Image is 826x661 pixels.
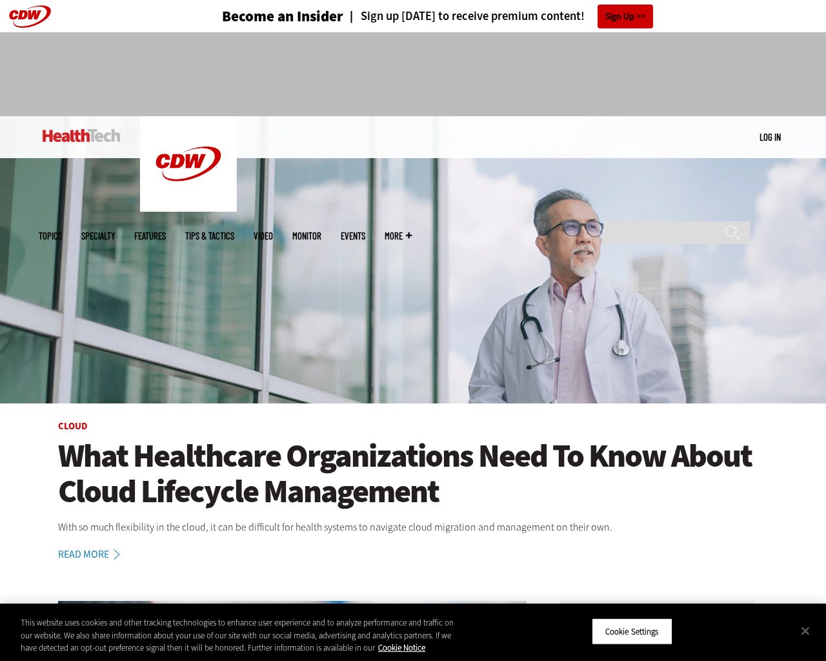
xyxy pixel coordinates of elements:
[39,231,62,241] span: Topics
[140,201,237,215] a: CDW
[385,231,412,241] span: More
[178,45,648,103] iframe: advertisement
[43,129,121,142] img: Home
[341,231,365,241] a: Events
[760,130,781,144] div: User menu
[760,131,781,143] a: Log in
[791,616,820,645] button: Close
[254,231,273,241] a: Video
[592,618,672,645] button: Cookie Settings
[58,549,134,560] a: Read More
[58,519,768,536] p: With so much flexibility in the cloud, it can be difficult for health systems to navigate cloud m...
[343,10,585,23] a: Sign up [DATE] to receive premium content!
[58,438,768,509] a: What Healthcare Organizations Need To Know About Cloud Lifecycle Management
[598,5,653,28] a: Sign Up
[140,116,237,212] img: Home
[292,231,321,241] a: MonITor
[58,420,88,432] a: Cloud
[222,9,343,24] h3: Become an Insider
[185,231,234,241] a: Tips & Tactics
[134,231,166,241] a: Features
[81,231,115,241] span: Specialty
[174,9,343,24] a: Become an Insider
[21,616,454,655] div: This website uses cookies and other tracking technologies to enhance user experience and to analy...
[378,642,425,653] a: More information about your privacy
